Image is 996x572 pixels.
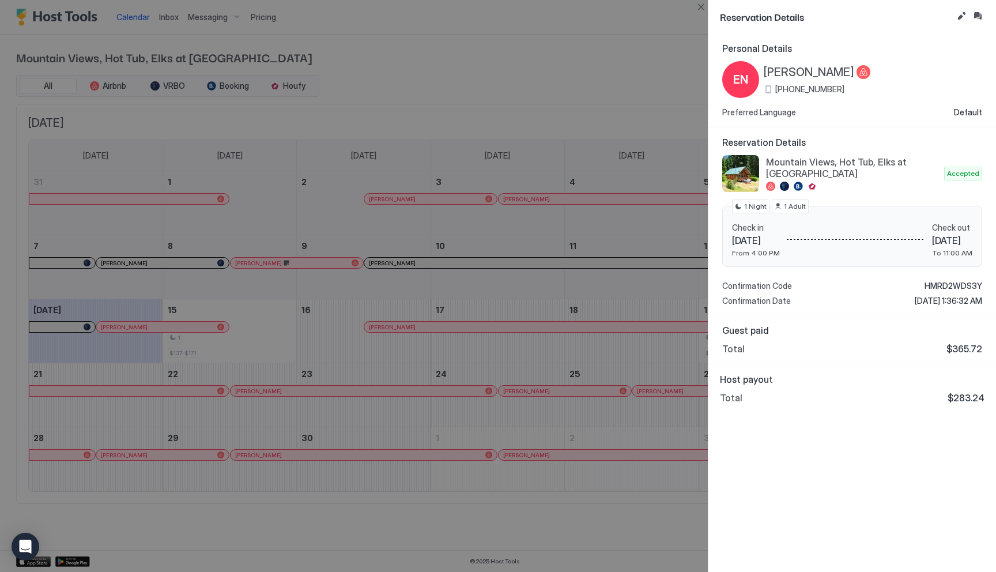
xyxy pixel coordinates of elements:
[932,249,972,257] span: To 11:00 AM
[722,155,759,192] div: listing image
[946,343,982,355] span: $365.72
[954,9,968,23] button: Edit reservation
[947,168,979,179] span: Accepted
[971,9,984,23] button: Inbox
[12,533,39,560] div: Open Intercom Messenger
[932,223,972,233] span: Check out
[722,296,791,306] span: Confirmation Date
[722,43,982,54] span: Personal Details
[733,71,748,88] span: EN
[775,84,844,95] span: [PHONE_NUMBER]
[720,392,742,404] span: Total
[722,325,982,336] span: Guest paid
[932,235,972,246] span: [DATE]
[732,235,780,246] span: [DATE]
[954,107,982,118] span: Default
[915,296,982,306] span: [DATE] 1:36:32 AM
[722,281,792,291] span: Confirmation Code
[720,9,952,24] span: Reservation Details
[744,201,767,212] span: 1 Night
[732,223,780,233] span: Check in
[784,201,806,212] span: 1 Adult
[722,343,745,355] span: Total
[722,107,796,118] span: Preferred Language
[766,156,940,179] span: Mountain Views, Hot Tub, Elks at [GEOGRAPHIC_DATA]
[720,374,984,385] span: Host payout
[722,137,982,148] span: Reservation Details
[732,249,780,257] span: From 4:00 PM
[948,392,984,404] span: $283.24
[764,65,854,80] span: [PERSON_NAME]
[925,281,982,291] span: HMRD2WDS3Y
